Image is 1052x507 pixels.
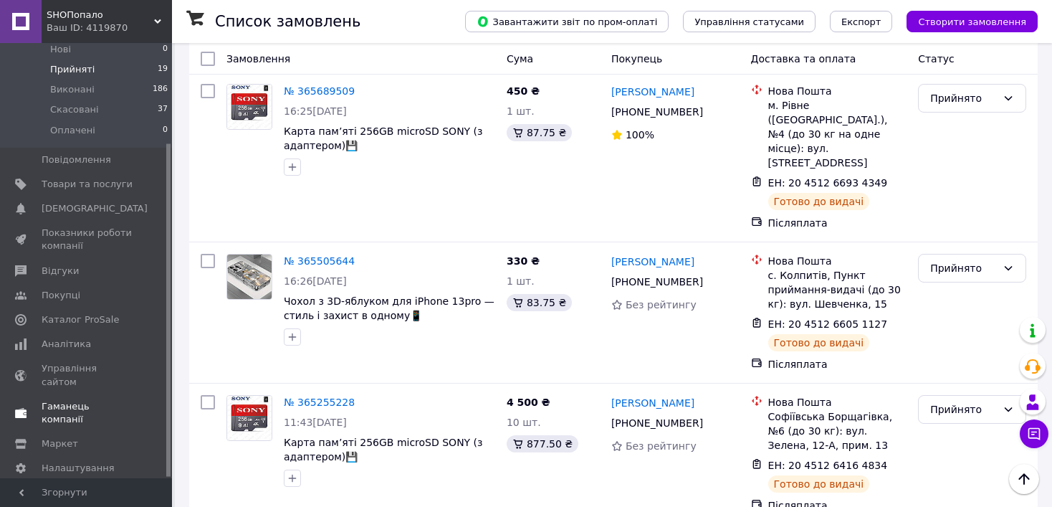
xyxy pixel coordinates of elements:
a: Чохол з 3D-яблуком для iPhone 13pro — стиль і захист в одному📱 [284,295,494,321]
div: [PHONE_NUMBER] [608,102,706,122]
span: 37 [158,103,168,116]
span: Створити замовлення [918,16,1026,27]
span: Без рейтингу [626,299,697,311]
span: Замовлення [226,53,290,65]
div: [PHONE_NUMBER] [608,272,706,292]
div: Ваш ID: 4119870 [47,22,172,34]
span: Маркет [42,437,78,450]
div: Софіївська Борщагівка, №6 (до 30 кг): вул. Зелена, 12-А, прим. 13 [768,409,907,452]
span: Доставка та оплата [751,53,856,65]
span: 16:26[DATE] [284,275,347,287]
span: 0 [163,43,168,56]
a: Фото товару [226,254,272,300]
span: Відгуки [42,265,79,278]
a: Створити замовлення [892,15,1038,27]
span: Управління статусами [694,16,804,27]
a: Фото товару [226,84,272,130]
span: ЕН: 20 4512 6605 1127 [768,318,888,330]
span: 100% [626,129,654,141]
button: Наверх [1009,464,1039,494]
span: 1 шт. [507,275,535,287]
a: Карта пам’яті 256GB microSD SONY (з адаптером)💾 [284,437,483,463]
div: Нова Пошта [768,395,907,409]
span: SHOПопало [47,9,154,22]
button: Завантажити звіт по пром-оплаті [465,11,669,32]
span: [DEMOGRAPHIC_DATA] [42,202,148,215]
span: Покупець [611,53,662,65]
span: 11:43[DATE] [284,417,347,428]
span: Експорт [841,16,881,27]
button: Управління статусами [683,11,816,32]
button: Чат з покупцем [1020,420,1048,448]
span: 450 ₴ [507,85,540,97]
div: 83.75 ₴ [507,294,572,311]
span: 4 500 ₴ [507,397,550,408]
button: Створити замовлення [907,11,1038,32]
span: Оплачені [50,124,95,137]
span: Товари та послуги [42,178,133,191]
a: № 365689509 [284,85,355,97]
span: Cума [507,53,533,65]
span: Повідомлення [42,153,111,166]
div: Готово до видачі [768,475,870,493]
div: Прийнято [930,402,997,417]
span: 0 [163,124,168,137]
span: 1 шт. [507,105,535,117]
img: Фото товару [227,255,272,299]
a: Карта пам’яті 256GB microSD SONY (з адаптером)💾 [284,125,483,151]
span: Нові [50,43,71,56]
span: Виконані [50,83,95,96]
a: № 365505644 [284,255,355,267]
div: Готово до видачі [768,193,870,210]
div: 87.75 ₴ [507,124,572,141]
div: Готово до видачі [768,334,870,351]
div: Нова Пошта [768,84,907,98]
button: Експорт [830,11,893,32]
div: Прийнято [930,260,997,276]
span: Налаштування [42,462,115,475]
div: с. Колпитів, Пункт приймання-видачі (до 30 кг): вул. Шевченка, 15 [768,268,907,311]
span: Статус [918,53,955,65]
span: 10 шт. [507,417,541,428]
span: Управління сайтом [42,362,133,388]
div: [PHONE_NUMBER] [608,413,706,433]
span: Гаманець компанії [42,400,133,426]
a: [PERSON_NAME] [611,255,694,269]
img: Фото товару [227,396,272,440]
div: Нова Пошта [768,254,907,268]
div: Післяплата [768,357,907,371]
div: 877.50 ₴ [507,435,578,452]
span: Аналітика [42,338,91,351]
span: Каталог ProSale [42,313,119,326]
span: 330 ₴ [507,255,540,267]
span: Показники роботи компанії [42,227,133,252]
div: Прийнято [930,90,997,106]
a: № 365255228 [284,397,355,408]
a: [PERSON_NAME] [611,396,694,410]
span: 186 [153,83,168,96]
span: Завантажити звіт по пром-оплаті [477,15,657,28]
img: Фото товару [227,85,272,128]
a: Фото товару [226,395,272,441]
span: 16:25[DATE] [284,105,347,117]
a: [PERSON_NAME] [611,85,694,99]
span: Без рейтингу [626,440,697,452]
span: ЕН: 20 4512 6416 4834 [768,460,888,471]
h1: Список замовлень [215,13,360,30]
div: м. Рівне ([GEOGRAPHIC_DATA].), №4 (до 30 кг на одне місце): вул. [STREET_ADDRESS] [768,98,907,170]
span: Покупці [42,289,80,302]
span: 19 [158,63,168,76]
span: Скасовані [50,103,99,116]
span: Прийняті [50,63,95,76]
div: Післяплата [768,216,907,230]
span: ЕН: 20 4512 6693 4349 [768,177,888,189]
